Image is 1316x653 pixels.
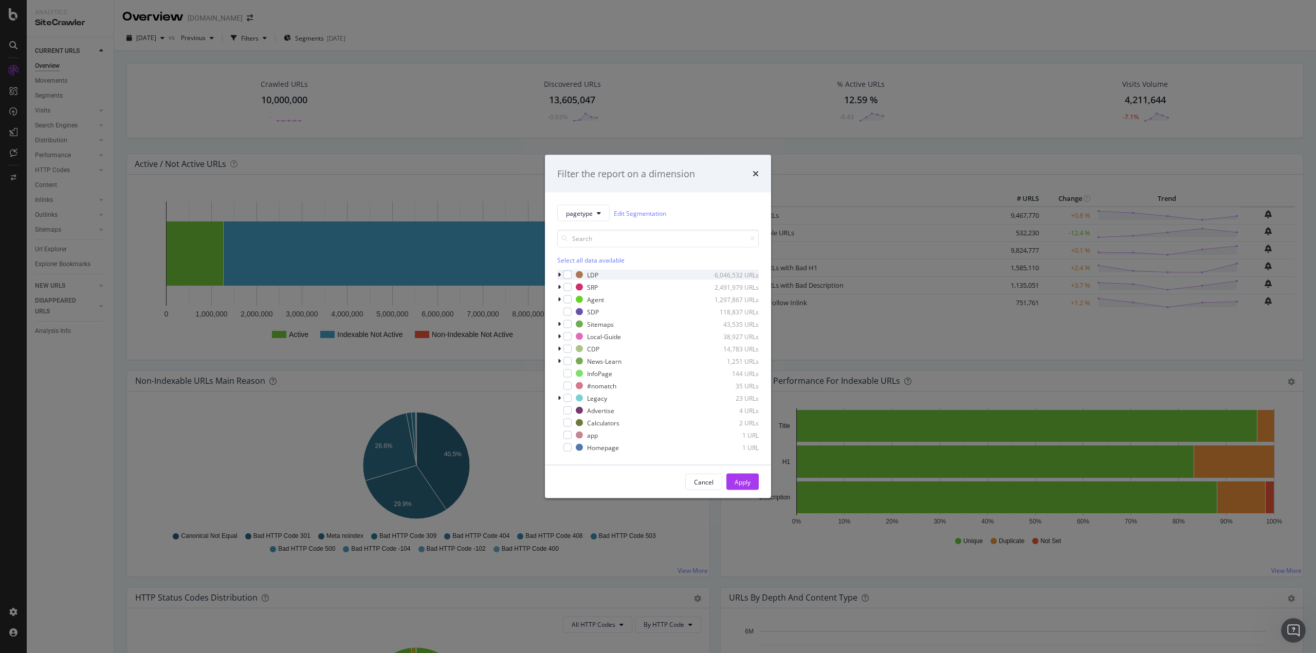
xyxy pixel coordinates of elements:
[753,167,759,180] div: times
[614,208,666,218] a: Edit Segmentation
[587,283,598,291] div: SRP
[708,307,759,316] div: 118,837 URLs
[557,256,759,265] div: Select all data available
[708,344,759,353] div: 14,783 URLs
[587,418,619,427] div: Calculators
[587,357,622,365] div: News-Learn
[587,307,599,316] div: SDP
[708,320,759,328] div: 43,535 URLs
[1281,618,1306,643] iframe: Intercom live chat
[587,443,619,452] div: Homepage
[587,344,599,353] div: CDP
[557,167,695,180] div: Filter the report on a dimension
[557,230,759,248] input: Search
[587,394,607,402] div: Legacy
[708,270,759,279] div: 6,046,532 URLs
[545,155,771,498] div: modal
[587,369,612,378] div: InfoPage
[708,283,759,291] div: 2,491,979 URLs
[566,209,593,217] span: pagetype
[685,474,722,490] button: Cancel
[587,295,604,304] div: Agent
[587,270,598,279] div: LDP
[587,320,614,328] div: Sitemaps
[735,477,751,486] div: Apply
[587,381,616,390] div: #nomatch
[708,431,759,439] div: 1 URL
[708,357,759,365] div: 1,251 URLs
[708,443,759,452] div: 1 URL
[708,418,759,427] div: 2 URLs
[708,381,759,390] div: 35 URLs
[726,474,759,490] button: Apply
[708,369,759,378] div: 144 URLs
[708,332,759,341] div: 38,927 URLs
[694,477,714,486] div: Cancel
[708,394,759,402] div: 23 URLs
[708,406,759,415] div: 4 URLs
[587,332,621,341] div: Local-Guide
[708,295,759,304] div: 1,297,867 URLs
[557,205,610,221] button: pagetype
[587,431,598,439] div: app
[587,406,614,415] div: Advertise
